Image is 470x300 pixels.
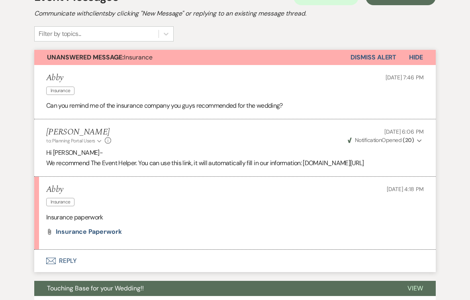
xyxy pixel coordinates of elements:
span: Insurance paperwork [56,228,121,236]
p: We recommend The Event Helper. You can use this link, it will automatically fill in our informati... [46,158,424,169]
button: Reply [34,250,436,272]
span: Insurance [46,87,74,95]
button: Unanswered Message:Insurance [34,50,351,65]
span: Insurance [47,53,153,62]
button: to: Planning Portal Users [46,138,103,145]
h5: Abby [46,73,78,83]
button: Touching Base for your Wedding!! [34,281,395,296]
button: View [395,281,436,296]
span: Notification [355,137,382,144]
strong: Unanswered Message: [47,53,124,62]
span: Opened [348,137,414,144]
span: to: Planning Portal Users [46,138,95,144]
button: Hide [396,50,436,65]
p: Insurance paperwork [46,213,424,223]
h5: [PERSON_NAME] [46,128,111,138]
span: Insurance [46,198,74,207]
p: Hi [PERSON_NAME]- [46,148,424,158]
span: View [407,284,423,293]
span: Hide [409,53,423,62]
span: [DATE] 4:18 PM [387,186,424,193]
a: Insurance paperwork [56,229,121,235]
strong: ( 20 ) [403,137,414,144]
span: [DATE] 6:06 PM [384,128,424,136]
span: [DATE] 7:46 PM [386,74,424,81]
button: Dismiss Alert [351,50,396,65]
p: Can you remind me of the insurance company you guys recommended for the wedding? [46,101,424,111]
span: Touching Base for your Wedding!! [47,284,144,293]
h5: Abby [46,185,78,195]
h2: Communicate with clients by clicking "New Message" or replying to an existing message thread. [34,9,436,19]
div: Filter by topics... [39,30,81,39]
button: NotificationOpened (20) [347,136,424,145]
